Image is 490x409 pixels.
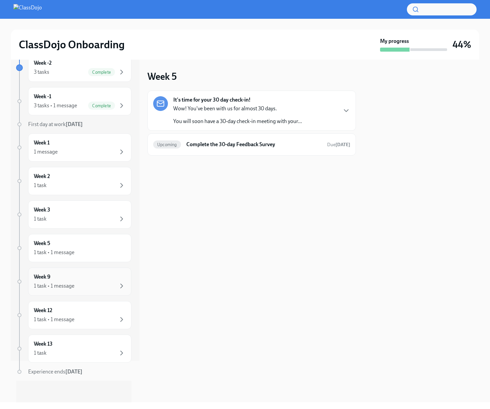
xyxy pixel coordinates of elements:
[380,38,409,45] strong: My progress
[153,142,181,147] span: Upcoming
[16,121,131,128] a: First day at work[DATE]
[34,249,74,256] div: 1 task • 1 message
[16,133,131,162] a: Week 11 message
[327,142,350,148] span: Due
[16,87,131,115] a: Week -13 tasks • 1 messageComplete
[34,102,77,109] div: 3 tasks • 1 message
[28,121,83,127] span: First day at work
[173,118,302,125] p: You will soon have a 30-day check-in meeting with your...
[34,273,50,281] h6: Week 9
[34,173,50,180] h6: Week 2
[16,54,131,82] a: Week -23 tasksComplete
[16,301,131,329] a: Week 121 task • 1 message
[34,182,47,189] div: 1 task
[34,240,50,247] h6: Week 5
[34,282,74,290] div: 1 task • 1 message
[16,200,131,229] a: Week 31 task
[66,121,83,127] strong: [DATE]
[173,105,302,112] p: Wow! You've been with us for almost 30 days.
[65,368,82,375] strong: [DATE]
[16,268,131,296] a: Week 91 task • 1 message
[153,139,350,150] a: UpcomingComplete the 30-day Feedback SurveyDue[DATE]
[19,38,125,51] h2: ClassDojo Onboarding
[34,59,52,67] h6: Week -2
[452,39,471,51] h3: 44%
[186,141,322,148] h6: Complete the 30-day Feedback Survey
[34,215,47,223] div: 1 task
[147,70,177,82] h3: Week 5
[28,368,82,375] span: Experience ends
[16,167,131,195] a: Week 21 task
[34,316,74,323] div: 1 task • 1 message
[34,206,50,214] h6: Week 3
[34,148,58,156] div: 1 message
[13,4,42,15] img: ClassDojo
[34,307,52,314] h6: Week 12
[16,234,131,262] a: Week 51 task • 1 message
[327,141,350,148] span: November 24th, 2025 08:00
[173,96,251,104] strong: It's time for your 30 day check-in!
[34,68,49,76] div: 3 tasks
[34,349,47,357] div: 1 task
[34,340,53,348] h6: Week 13
[34,93,51,100] h6: Week -1
[16,335,131,363] a: Week 131 task
[34,139,50,147] h6: Week 1
[88,103,115,108] span: Complete
[88,70,115,75] span: Complete
[335,142,350,148] strong: [DATE]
